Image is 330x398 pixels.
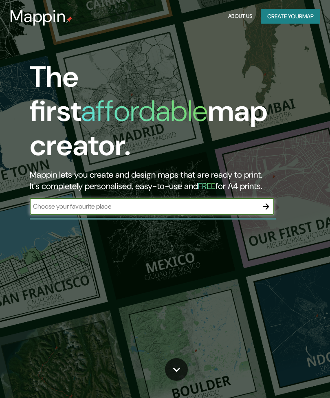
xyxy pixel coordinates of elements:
h3: Mappin [10,7,66,26]
button: About Us [226,9,254,24]
input: Choose your favourite place [30,202,258,211]
h5: FREE [198,180,216,192]
button: Create yourmap [261,9,320,24]
h1: affordable [81,92,208,130]
iframe: Help widget launcher [257,366,321,389]
h2: Mappin lets you create and design maps that are ready to print. It's completely personalised, eas... [30,169,294,192]
img: mappin-pin [66,16,73,23]
h1: The first map creator. [30,60,294,169]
